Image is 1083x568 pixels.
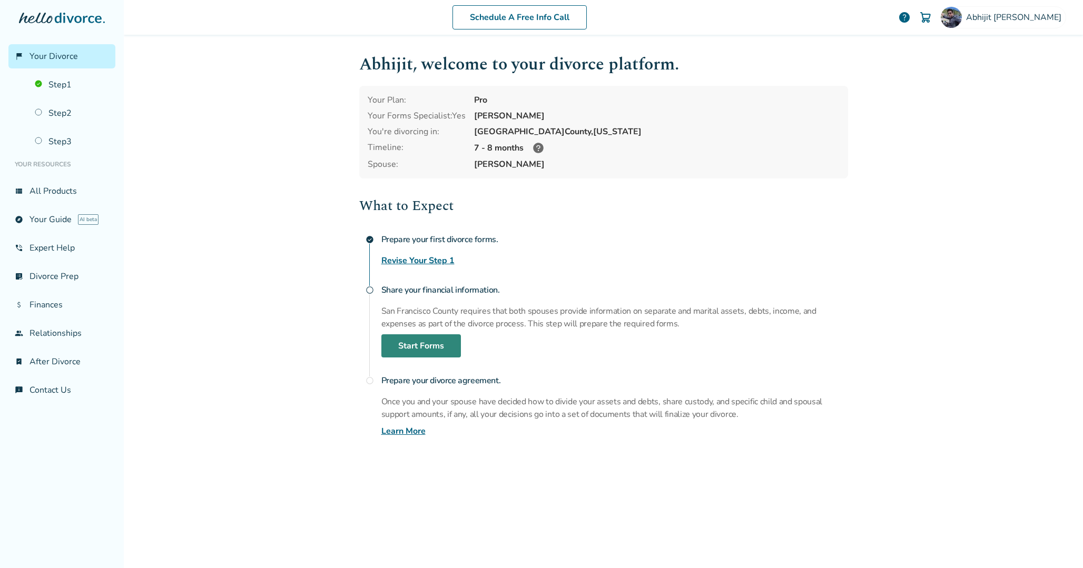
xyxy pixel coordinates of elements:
div: You're divorcing in: [368,126,466,137]
a: Schedule A Free Info Call [452,5,587,29]
span: group [15,329,23,337]
div: [GEOGRAPHIC_DATA] County, [US_STATE] [474,126,840,137]
a: Step2 [28,101,115,125]
span: radio_button_unchecked [366,376,374,385]
h1: Abhijit , welcome to your divorce platform. [359,52,848,77]
span: attach_money [15,301,23,309]
span: Spouse: [368,158,466,170]
a: chat_infoContact Us [8,378,115,402]
span: flag_2 [15,52,23,61]
span: Abhijit [PERSON_NAME] [966,12,1066,23]
span: explore [15,215,23,224]
span: view_list [15,187,23,195]
span: phone_in_talk [15,244,23,252]
a: help [898,11,911,24]
h4: Share your financial information. [381,280,848,301]
div: Your Forms Specialist: Yes [368,110,466,122]
span: bookmark_check [15,357,23,366]
img: Cart [919,11,932,24]
a: view_listAll Products [8,179,115,203]
a: flag_2Your Divorce [8,44,115,68]
h4: Prepare your first divorce forms. [381,229,848,250]
h2: What to Expect [359,195,848,216]
p: San Francisco County requires that both spouses provide information on separate and marital asset... [381,305,848,330]
a: Start Forms [381,334,461,357]
a: Step3 [28,129,115,154]
img: Abhijit Kundu [941,7,962,28]
span: Your Divorce [29,51,78,62]
a: groupRelationships [8,321,115,345]
li: Your Resources [8,154,115,175]
span: AI beta [78,214,99,225]
span: [PERSON_NAME] [474,158,840,170]
a: bookmark_checkAfter Divorce [8,350,115,374]
span: radio_button_unchecked [366,286,374,294]
h4: Prepare your divorce agreement. [381,370,848,391]
div: [PERSON_NAME] [474,110,840,122]
div: Timeline: [368,142,466,154]
span: check_circle [366,235,374,244]
div: 7 - 8 months [474,142,840,154]
a: Learn More [381,425,426,437]
a: attach_moneyFinances [8,293,115,317]
a: Step1 [28,73,115,97]
a: list_alt_checkDivorce Prep [8,264,115,288]
iframe: Chat Widget [1030,517,1083,568]
span: list_alt_check [15,272,23,281]
a: exploreYour GuideAI beta [8,207,115,232]
p: Once you and your spouse have decided how to divide your assets and debts, share custody, and spe... [381,395,848,421]
div: Pro [474,94,840,106]
span: chat_info [15,386,23,394]
div: Your Plan: [368,94,466,106]
a: phone_in_talkExpert Help [8,236,115,260]
a: Revise Your Step 1 [381,254,455,267]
